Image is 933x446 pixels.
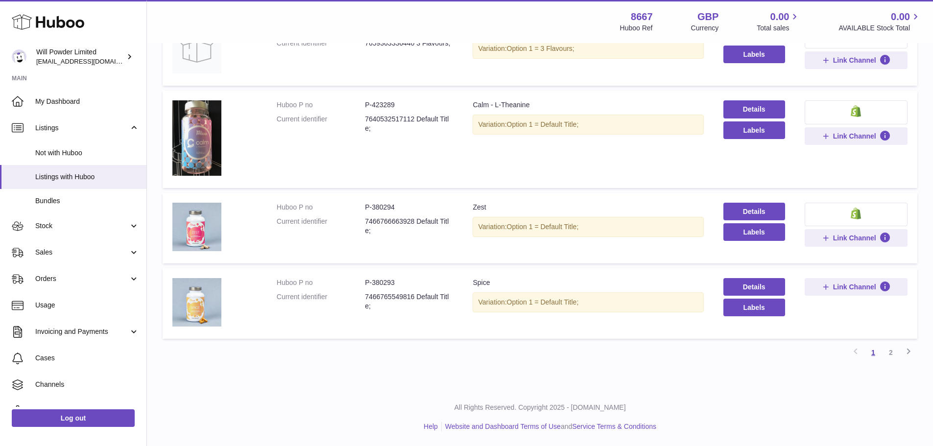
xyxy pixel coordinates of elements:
button: Link Channel [805,51,908,69]
img: shopify-small.png [851,208,861,219]
dd: 7659363336440 3 Flavours; [365,39,453,48]
div: Variation: [473,292,703,312]
span: Option 1 = Default Title; [507,298,579,306]
span: Invoicing and Payments [35,327,129,336]
img: Calm - L-Theanine [172,100,221,176]
a: Website and Dashboard Terms of Use [445,423,561,430]
p: All Rights Reserved. Copyright 2025 - [DOMAIN_NAME] [155,403,925,412]
span: Option 1 = Default Title; [507,120,579,128]
img: Spice [172,278,221,327]
a: 0.00 Total sales [757,10,800,33]
dt: Huboo P no [277,100,365,110]
div: Spice [473,278,703,287]
span: Usage [35,301,139,310]
div: Currency [691,23,719,33]
dd: P-423289 [365,100,453,110]
dd: P-380293 [365,278,453,287]
span: 0.00 [891,10,910,23]
dd: 7466765549816 Default Title; [365,292,453,311]
img: internalAdmin-8667@internal.huboo.com [12,49,26,64]
dd: 7640532517112 Default Title; [365,115,453,133]
strong: 8667 [631,10,653,23]
span: Listings with Huboo [35,172,139,182]
span: Not with Huboo [35,148,139,158]
span: Link Channel [833,132,876,141]
a: Details [723,278,785,296]
span: Option 1 = 3 Flavours; [507,45,574,52]
a: 0.00 AVAILABLE Stock Total [838,10,921,33]
button: Link Channel [805,229,908,247]
span: 0.00 [770,10,789,23]
button: Link Channel [805,127,908,145]
span: Stock [35,221,129,231]
dt: Current identifier [277,217,365,235]
span: Channels [35,380,139,389]
span: Total sales [757,23,800,33]
img: POW - Nootropic Energiser Shot [172,24,221,73]
dd: P-380294 [365,203,453,212]
span: Option 1 = Default Title; [507,223,579,231]
span: Link Channel [833,282,876,291]
span: Settings [35,406,139,416]
div: Variation: [473,217,703,237]
a: Details [723,203,785,220]
div: Calm - L-Theanine [473,100,703,110]
a: Details [723,100,785,118]
div: Will Powder Limited [36,47,124,66]
img: Zest [172,203,221,251]
a: Help [424,423,438,430]
div: Zest [473,203,703,212]
dt: Huboo P no [277,278,365,287]
dt: Huboo P no [277,203,365,212]
dt: Current identifier [277,39,365,48]
button: Labels [723,223,785,241]
span: Listings [35,123,129,133]
span: Bundles [35,196,139,206]
button: Labels [723,121,785,139]
button: Link Channel [805,278,908,296]
a: 2 [882,344,900,361]
span: AVAILABLE Stock Total [838,23,921,33]
dt: Current identifier [277,115,365,133]
a: Log out [12,409,135,427]
dd: 7466766663928 Default Title; [365,217,453,235]
button: Labels [723,46,785,63]
span: Orders [35,274,129,283]
span: Cases [35,353,139,363]
span: My Dashboard [35,97,139,106]
strong: GBP [697,10,718,23]
img: shopify-small.png [851,105,861,117]
span: Sales [35,248,129,257]
div: Huboo Ref [620,23,653,33]
div: Variation: [473,39,703,59]
li: and [442,422,656,431]
dt: Current identifier [277,292,365,311]
span: Link Channel [833,234,876,242]
div: Variation: [473,115,703,135]
a: 1 [864,344,882,361]
span: [EMAIL_ADDRESS][DOMAIN_NAME] [36,57,144,65]
button: Labels [723,299,785,316]
a: Service Terms & Conditions [572,423,656,430]
span: Link Channel [833,56,876,65]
